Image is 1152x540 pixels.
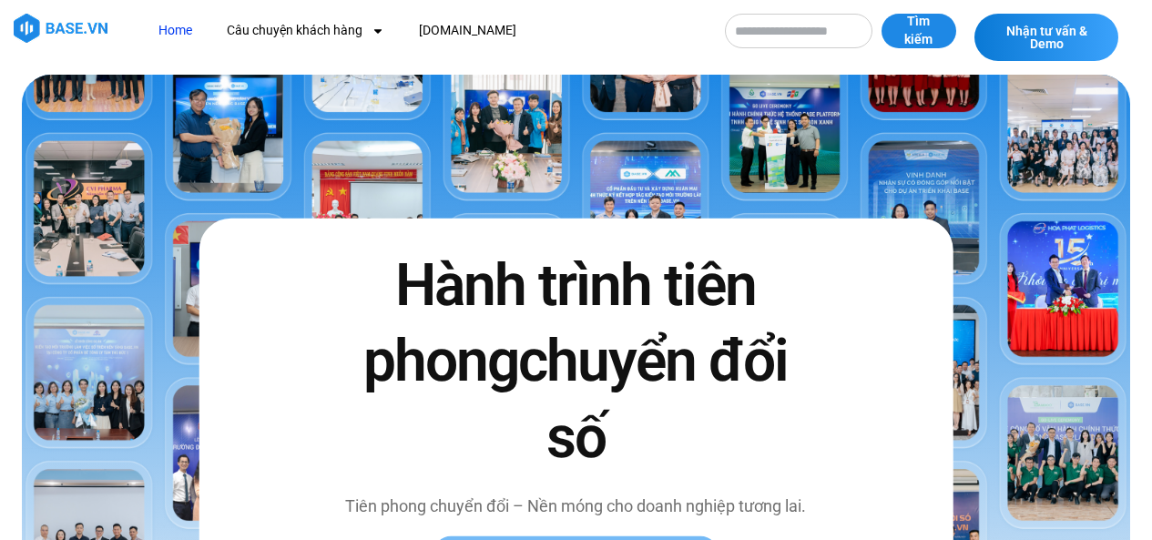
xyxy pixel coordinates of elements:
[405,14,530,47] a: [DOMAIN_NAME]
[145,14,708,47] nav: Menu
[340,248,813,475] h2: Hành trình tiên phong
[340,494,813,518] p: Tiên phong chuyển đổi – Nền móng cho doanh nghiệp tương lai.
[974,14,1118,61] a: Nhận tư vấn & Demo
[518,327,788,471] span: chuyển đổi số
[993,25,1100,50] span: Nhận tư vấn & Demo
[145,14,206,47] a: Home
[900,13,938,48] span: Tìm kiếm
[213,14,398,47] a: Câu chuyện khách hàng
[882,14,956,48] button: Tìm kiếm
